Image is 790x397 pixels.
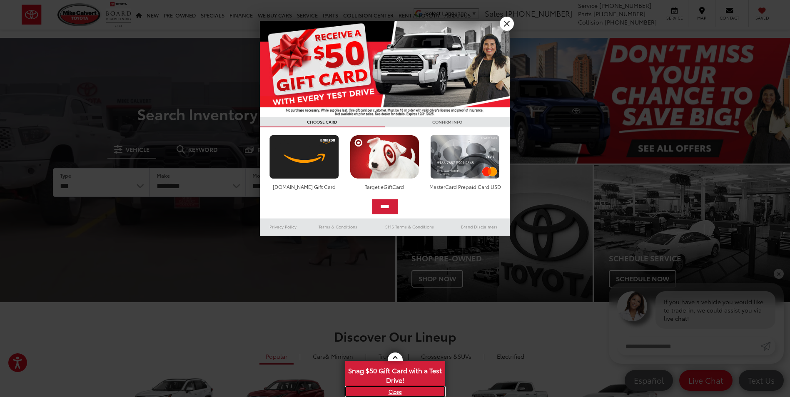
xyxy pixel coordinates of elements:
[428,183,502,190] div: MasterCard Prepaid Card USD
[260,21,510,117] img: 55838_top_625864.jpg
[348,183,421,190] div: Target eGiftCard
[260,222,307,232] a: Privacy Policy
[267,183,341,190] div: [DOMAIN_NAME] Gift Card
[428,135,502,179] img: mastercard.png
[267,135,341,179] img: amazoncard.png
[449,222,510,232] a: Brand Disclaimers
[348,135,421,179] img: targetcard.png
[260,117,385,127] h3: CHOOSE CARD
[385,117,510,127] h3: CONFIRM INFO
[370,222,449,232] a: SMS Terms & Conditions
[346,362,444,387] span: Snag $50 Gift Card with a Test Drive!
[306,222,370,232] a: Terms & Conditions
